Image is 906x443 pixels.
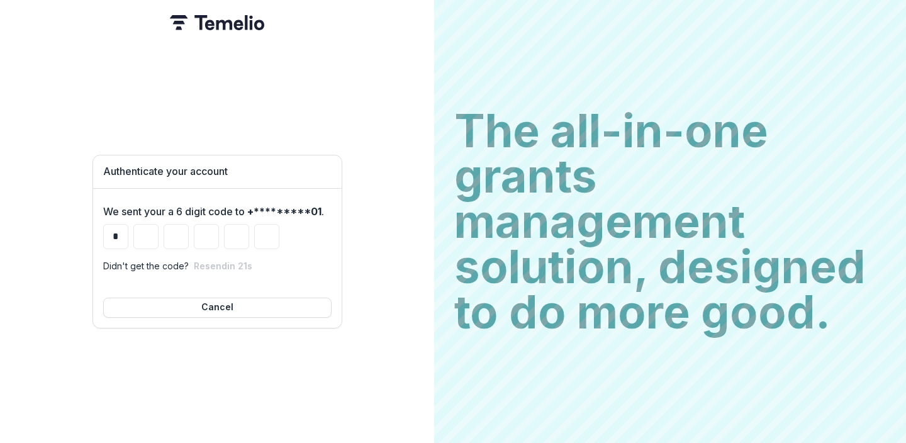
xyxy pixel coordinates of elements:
input: Please enter your pin code [254,224,279,249]
label: We sent your a 6 digit code to . [103,204,324,219]
input: Please enter your pin code [103,224,128,249]
input: Please enter your pin code [194,224,219,249]
input: Please enter your pin code [164,224,189,249]
input: Please enter your pin code [224,224,249,249]
p: Didn't get the code? [103,259,189,272]
h1: Authenticate your account [103,165,332,177]
button: Cancel [103,298,332,318]
button: Resendin 21s [194,261,252,271]
input: Please enter your pin code [133,224,159,249]
img: Temelio [170,15,264,30]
